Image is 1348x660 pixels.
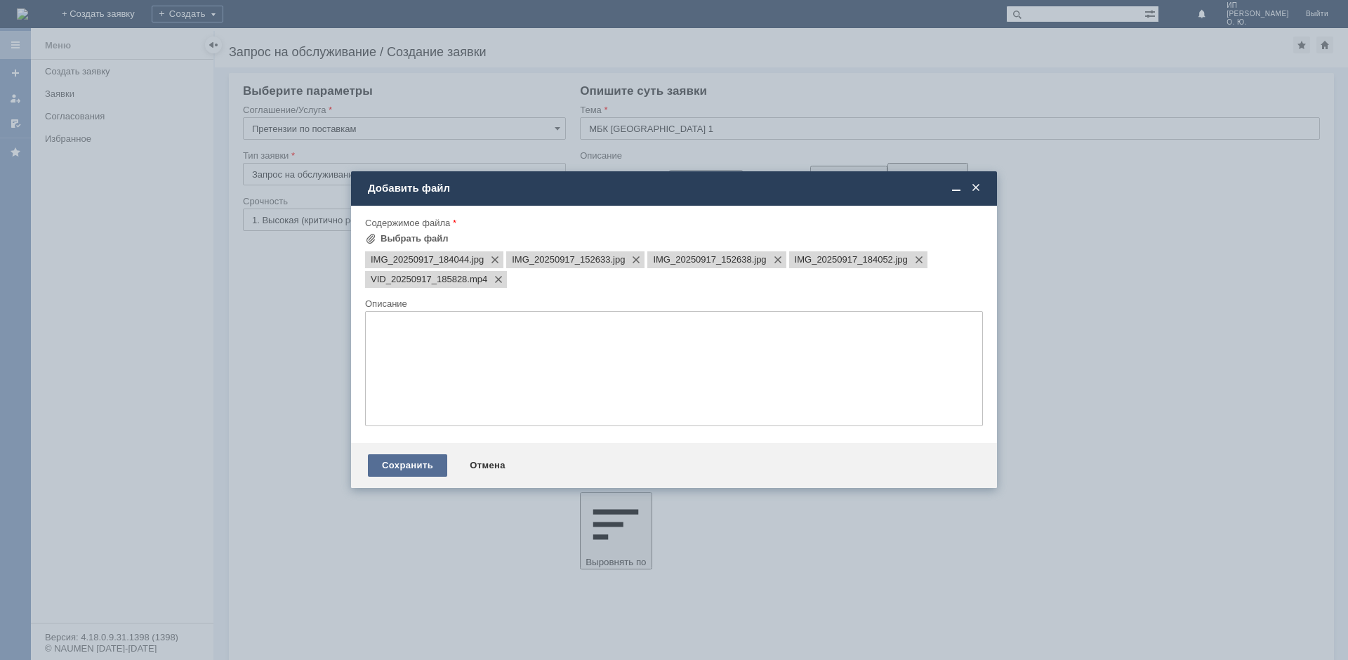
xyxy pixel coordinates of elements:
span: IMG_20250917_152633.jpg [512,254,610,265]
span: IMG_20250917_184044.jpg [371,254,469,265]
span: VID_20250917_185828.mp4 [467,274,487,285]
div: Описание [365,299,980,308]
span: IMG_20250917_184052.jpg [795,254,893,265]
span: IMG_20250917_184044.jpg [469,254,484,265]
div: Добавить файл [368,182,983,194]
span: VID_20250917_185828.mp4 [371,274,467,285]
span: IMG_20250917_152633.jpg [610,254,625,265]
span: Закрыть [969,182,983,194]
div: Коллеги, здравствуйте. Направляем акт расхождений и акт претензию [6,6,205,28]
span: IMG_20250917_152638.jpg [653,254,751,265]
span: Свернуть (Ctrl + M) [949,182,963,194]
div: Содержимое файла [365,218,980,227]
span: IMG_20250917_152638.jpg [752,254,767,265]
div: Выбрать файл [381,233,449,244]
span: IMG_20250917_184052.jpg [893,254,908,265]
